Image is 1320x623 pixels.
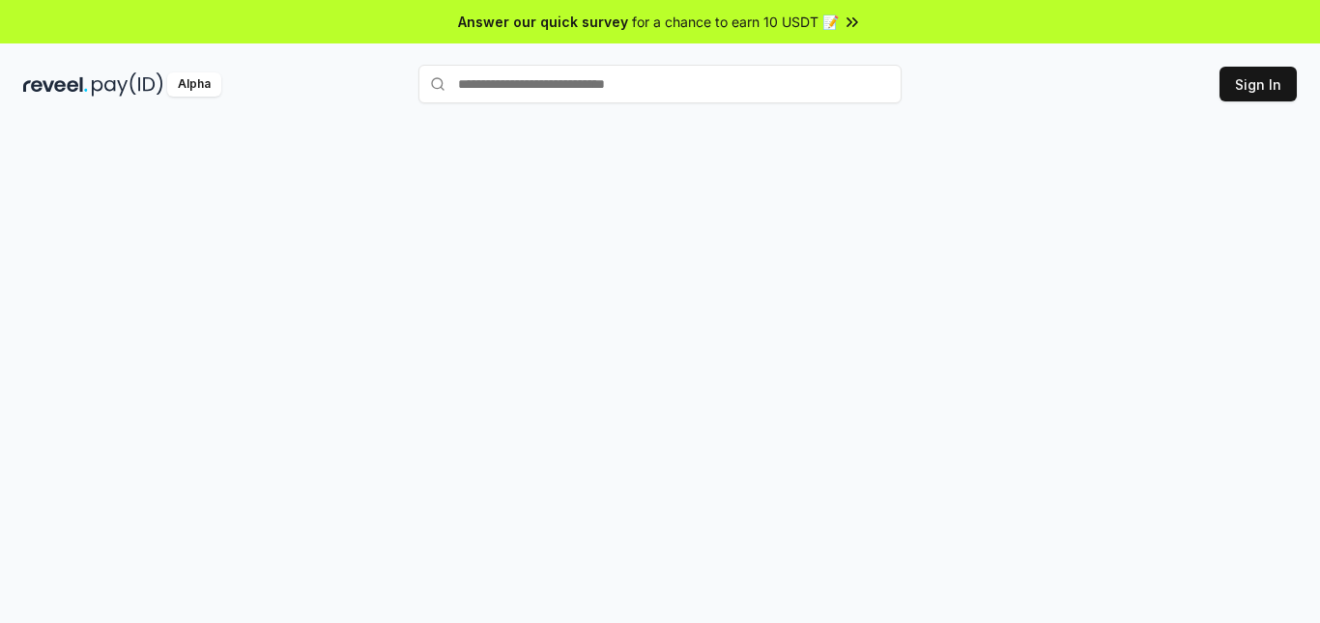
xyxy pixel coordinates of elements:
img: reveel_dark [23,72,88,97]
img: pay_id [92,72,163,97]
span: Answer our quick survey [458,12,628,32]
div: Alpha [167,72,221,97]
button: Sign In [1220,67,1297,101]
span: for a chance to earn 10 USDT 📝 [632,12,839,32]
